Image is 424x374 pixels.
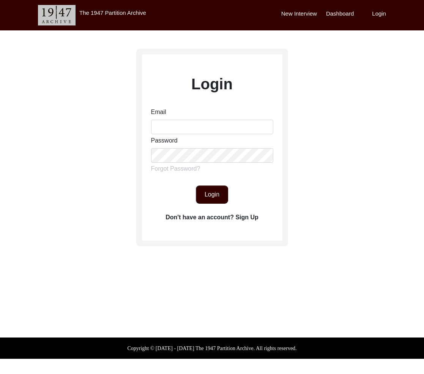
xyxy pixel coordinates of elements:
label: New Interview [281,10,317,18]
label: Copyright © [DATE] - [DATE] The 1947 Partition Archive. All rights reserved. [127,344,296,352]
label: Forgot Password? [151,164,200,173]
label: Login [191,73,233,95]
img: header-logo.png [38,5,76,25]
button: Login [196,185,228,204]
label: Password [151,136,178,145]
label: The 1947 Partition Archive [79,10,146,16]
label: Don't have an account? Sign Up [166,213,258,222]
label: Email [151,108,166,117]
label: Dashboard [326,10,354,18]
label: Login [372,10,386,18]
